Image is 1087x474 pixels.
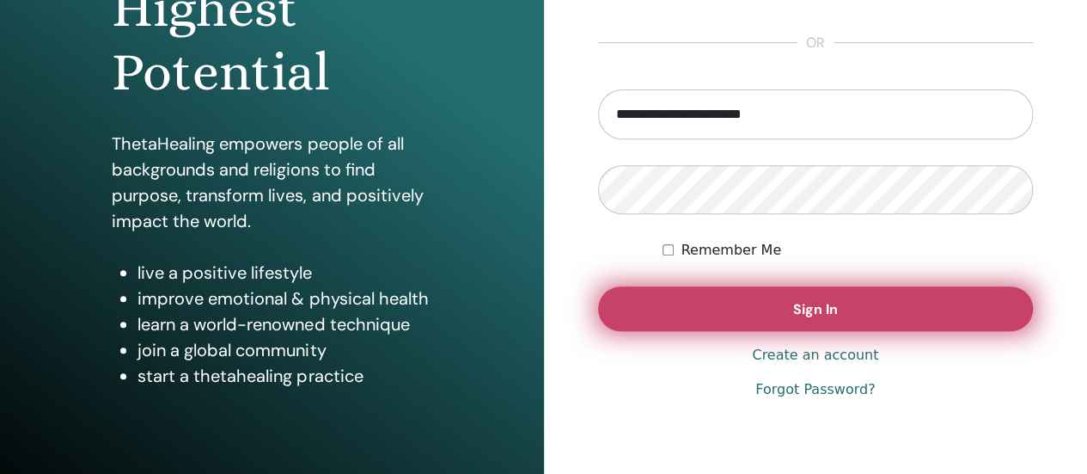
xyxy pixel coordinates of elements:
p: ThetaHealing empowers people of all backgrounds and religions to find purpose, transform lives, a... [112,131,431,234]
a: Create an account [752,345,878,366]
label: Remember Me [681,240,781,261]
li: start a thetahealing practice [137,363,431,389]
button: Sign In [598,286,1034,331]
li: improve emotional & physical health [137,286,431,311]
span: or [797,33,834,53]
li: learn a world-renowned technique [137,311,431,337]
span: Sign In [793,300,838,318]
li: live a positive lifestyle [137,260,431,286]
div: Keep me authenticated indefinitely or until I manually logout [663,240,1033,261]
li: join a global community [137,337,431,363]
a: Forgot Password? [755,379,875,400]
